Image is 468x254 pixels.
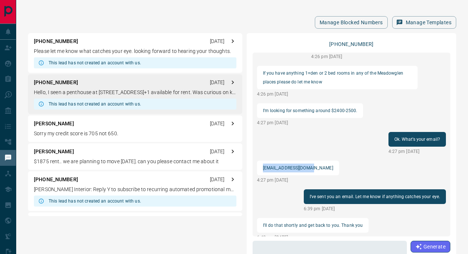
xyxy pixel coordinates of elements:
[263,69,412,86] p: If you have anything 1+den or 2 bed rooms in any of the Meadowglen places please do let me know
[34,79,78,86] p: [PHONE_NUMBER]
[34,176,78,183] p: [PHONE_NUMBER]
[34,130,236,137] p: Sorry my credit score is 705 not 650.
[49,196,141,207] div: This lead has not created an account with us.
[210,37,225,45] p: [DATE]
[210,120,225,128] p: [DATE]
[257,119,363,126] p: 4:27 pm [DATE]
[210,79,225,86] p: [DATE]
[394,135,440,144] p: Ok. What’s your email?
[210,176,225,183] p: [DATE]
[263,164,333,172] p: [EMAIL_ADDRESS][DOMAIN_NAME]
[49,57,141,68] div: This lead has not created an account with us.
[34,158,236,165] p: $1875 rent.. we are planning to move [DATE]. can you please contact me about it
[310,192,440,201] p: I've sent you an email. Let me know if anything catches your eye.
[210,148,225,155] p: [DATE]
[311,53,446,60] p: 4:26 pm [DATE]
[257,234,369,241] p: 6:43 pm [DATE]
[263,221,363,230] p: I’ll do that shortly and get back to you. Thank you
[263,106,358,115] p: I’m looking for something around $2400-2500.
[34,37,78,45] p: [PHONE_NUMBER]
[388,148,446,155] p: 4:27 pm [DATE]
[257,91,418,97] p: 4:26 pm [DATE]
[411,241,450,253] button: Generate
[34,186,236,193] p: [PERSON_NAME] Interior: Reply Y to subscribe to recurring automated promotional msgs (e.g. cart r...
[329,40,373,48] p: [PHONE_NUMBER]
[34,89,236,96] p: Hello, I seen a penthouse at [STREET_ADDRESS]+1 available for rent. Was curious on knowing if it ...
[304,205,446,212] p: 6:39 pm [DATE]
[34,120,74,128] p: [PERSON_NAME]
[315,16,388,29] button: Manage Blocked Numbers
[34,47,236,55] p: Please let me know what catches your eye. looking forward to hearing your thoughts.
[49,99,141,110] div: This lead has not created an account with us.
[392,16,456,29] button: Manage Templates
[257,177,339,183] p: 4:27 pm [DATE]
[34,148,74,155] p: [PERSON_NAME]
